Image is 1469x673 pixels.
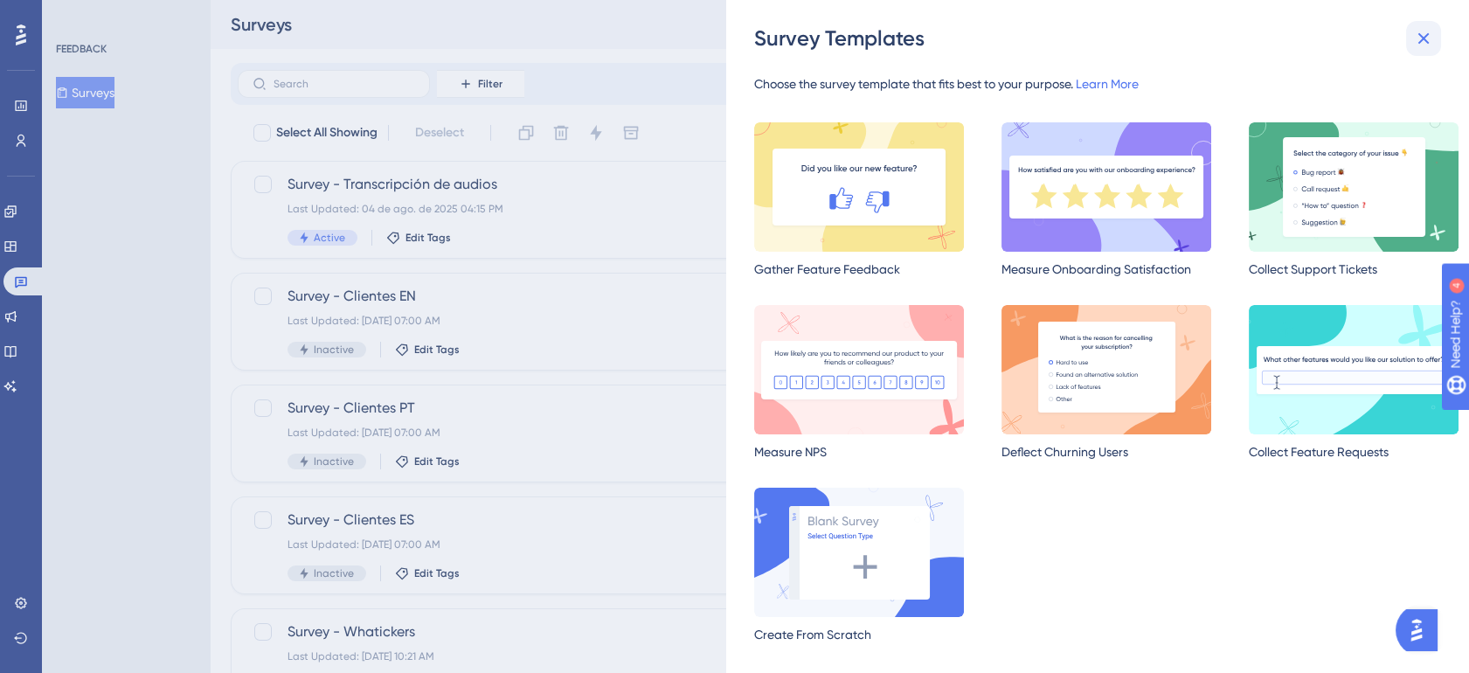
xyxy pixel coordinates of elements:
[1001,305,1211,434] img: deflectChurning
[1001,259,1211,280] div: Measure Onboarding Satisfaction
[754,24,1445,52] div: Survey Templates
[754,488,964,617] img: createScratch
[754,77,1073,91] span: Choose the survey template that fits best to your purpose.
[754,624,964,645] div: Create From Scratch
[1076,77,1139,91] a: Learn More
[1249,122,1459,252] img: multipleChoice
[754,259,964,280] div: Gather Feature Feedback
[1396,604,1448,656] iframe: UserGuiding AI Assistant Launcher
[754,441,964,462] div: Measure NPS
[1249,259,1459,280] div: Collect Support Tickets
[1001,441,1211,462] div: Deflect Churning Users
[1249,305,1459,434] img: requestFeature
[121,9,127,23] div: 4
[1001,122,1211,252] img: satisfaction
[754,122,964,252] img: gatherFeedback
[1249,441,1459,462] div: Collect Feature Requests
[41,4,109,25] span: Need Help?
[754,305,964,434] img: nps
